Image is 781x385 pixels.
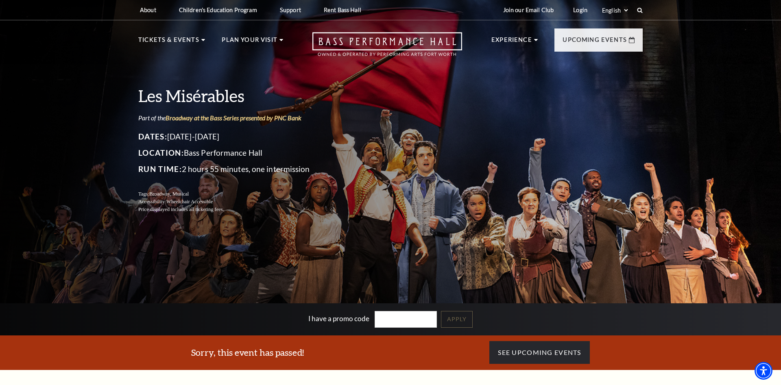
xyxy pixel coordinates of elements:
[138,198,362,206] p: Accessibility:
[324,7,361,13] p: Rent Bass Hall
[222,35,277,50] p: Plan Your Visit
[138,132,167,141] span: Dates:
[563,35,627,50] p: Upcoming Events
[489,341,589,364] a: See Upcoming Events
[138,146,362,159] p: Bass Performance Hall
[138,113,362,122] p: Part of the
[138,206,362,213] p: Price displayed includes all ticketing fees.
[308,314,369,323] label: I have a promo code
[138,35,199,50] p: Tickets & Events
[138,148,184,157] span: Location:
[138,163,362,176] p: 2 hours 55 minutes, one intermission
[600,7,629,14] select: Select:
[140,7,156,13] p: About
[191,346,304,359] h3: Sorry, this event has passed!
[491,35,532,50] p: Experience
[149,191,189,197] span: Broadway, Musical
[179,7,257,13] p: Children's Education Program
[138,190,362,198] p: Tags:
[166,199,213,204] span: Wheelchair Accessible
[166,114,301,122] a: Broadway at the Bass Series presented by PNC Bank
[280,7,301,13] p: Support
[138,130,362,143] p: [DATE]-[DATE]
[755,362,772,380] div: Accessibility Menu
[138,164,182,174] span: Run Time:
[138,85,362,106] h3: Les Misérables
